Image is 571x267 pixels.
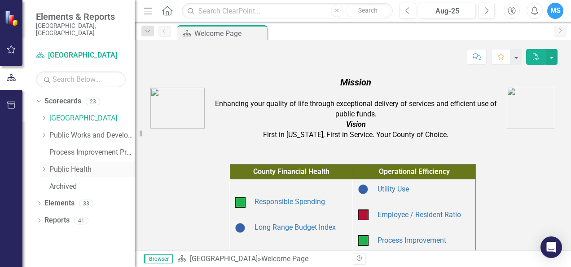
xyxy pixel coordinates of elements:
[255,223,336,231] a: Long Range Budget Index
[86,98,100,105] div: 23
[419,3,476,19] button: Aug-25
[547,3,563,19] button: MS
[378,210,461,219] a: Employee / Resident Ratio
[358,7,378,14] span: Search
[340,77,371,88] em: Mission
[507,87,555,129] img: AA%20logo.png
[346,4,391,17] button: Search
[44,198,75,209] a: Elements
[378,185,409,193] a: Utility Use
[4,10,20,26] img: ClearPoint Strategy
[177,254,346,264] div: »
[235,222,246,233] img: Baselining
[150,88,205,129] img: AC_Logo.png
[422,6,473,17] div: Aug-25
[540,236,562,258] div: Open Intercom Messenger
[235,197,246,208] img: On Target
[36,50,126,61] a: [GEOGRAPHIC_DATA]
[49,165,135,175] a: Public Health
[358,235,369,246] img: On Target
[207,74,505,142] td: Enhancing your quality of life through exceptional delivery of services and efficient use of publ...
[44,96,81,107] a: Scorecards
[358,209,369,220] img: Below Plan
[182,3,393,19] input: Search ClearPoint...
[253,167,329,176] span: County Financial Health
[79,200,93,207] div: 33
[358,184,369,195] img: Baselining
[74,217,88,224] div: 41
[346,120,366,129] em: Vision
[194,28,265,39] div: Welcome Page
[49,182,135,192] a: Archived
[36,11,126,22] span: Elements & Reports
[261,254,308,263] div: Welcome Page
[144,254,173,263] span: Browser
[49,130,135,141] a: Public Works and Development
[379,167,450,176] span: Operational Efficiency
[49,147,135,158] a: Process Improvement Program
[190,254,258,263] a: [GEOGRAPHIC_DATA]
[255,197,325,206] a: Responsible Spending
[36,71,126,87] input: Search Below...
[36,22,126,37] small: [GEOGRAPHIC_DATA], [GEOGRAPHIC_DATA]
[44,215,70,226] a: Reports
[49,113,135,124] a: [GEOGRAPHIC_DATA]
[378,236,446,245] a: Process Improvement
